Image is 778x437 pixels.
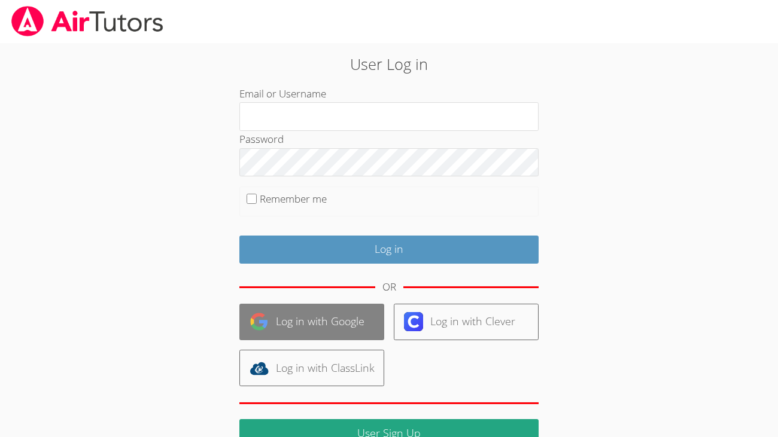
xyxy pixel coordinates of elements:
label: Email or Username [239,87,326,100]
img: classlink-logo-d6bb404cc1216ec64c9a2012d9dc4662098be43eaf13dc465df04b49fa7ab582.svg [250,359,269,378]
a: Log in with Google [239,304,384,340]
label: Password [239,132,284,146]
input: Log in [239,236,539,264]
h2: User Log in [179,53,599,75]
a: Log in with ClassLink [239,350,384,386]
img: airtutors_banner-c4298cdbf04f3fff15de1276eac7730deb9818008684d7c2e4769d2f7ddbe033.png [10,6,165,36]
img: clever-logo-6eab21bc6e7a338710f1a6ff85c0baf02591cd810cc4098c63d3a4b26e2feb20.svg [404,312,423,331]
div: OR [382,279,396,296]
img: google-logo-50288ca7cdecda66e5e0955fdab243c47b7ad437acaf1139b6f446037453330a.svg [250,312,269,331]
label: Remember me [260,192,327,206]
a: Log in with Clever [394,304,539,340]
